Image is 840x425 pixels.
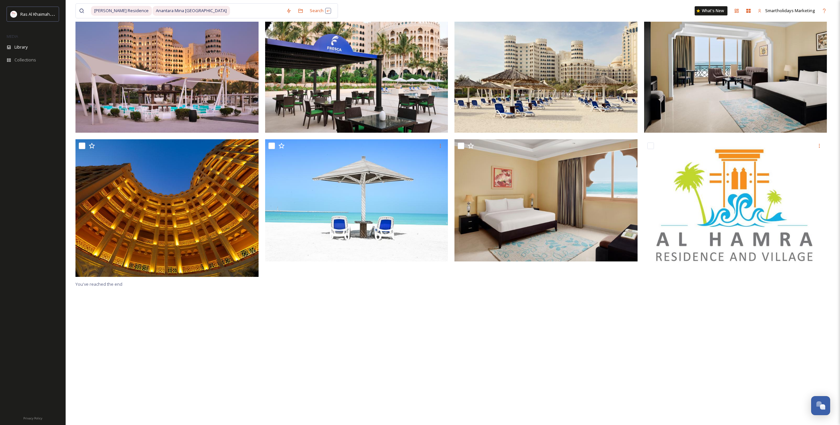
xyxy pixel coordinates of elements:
div: Search [306,4,334,17]
span: [PERSON_NAME] Residence [91,6,152,15]
button: Open Chat [811,396,830,415]
img: Al Hamra Residence (3).JPG [644,11,827,133]
img: Al Hamra Residence (1).jpg [75,139,259,277]
img: Al Hamra Residence & village logo.jpg [644,139,827,268]
span: Ras Al Khaimah Tourism Development Authority [20,11,113,17]
a: What's New [695,6,727,15]
img: Logo_RAKTDA_RGB-01.png [10,11,17,17]
span: Smartholidays Marketing [765,8,815,13]
a: Privacy Policy [23,414,42,422]
span: Anantara Mina [GEOGRAPHIC_DATA] [153,6,230,15]
img: Al Hamra Residence (4).JPG [454,11,638,133]
a: Smartholidays Marketing [754,4,818,17]
span: MEDIA [7,34,18,39]
span: Privacy Policy [23,416,42,420]
img: Al Hamra Residence (1).JPG [454,139,638,261]
span: You've reached the end [75,281,122,287]
img: Al Hamra Residence (2).JPG [265,139,448,261]
span: Library [14,44,28,50]
span: Collections [14,57,36,63]
img: Al Hamra Residence (6).JPG [75,11,259,133]
img: Al Hamra Residence (5).JPG [265,11,448,133]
